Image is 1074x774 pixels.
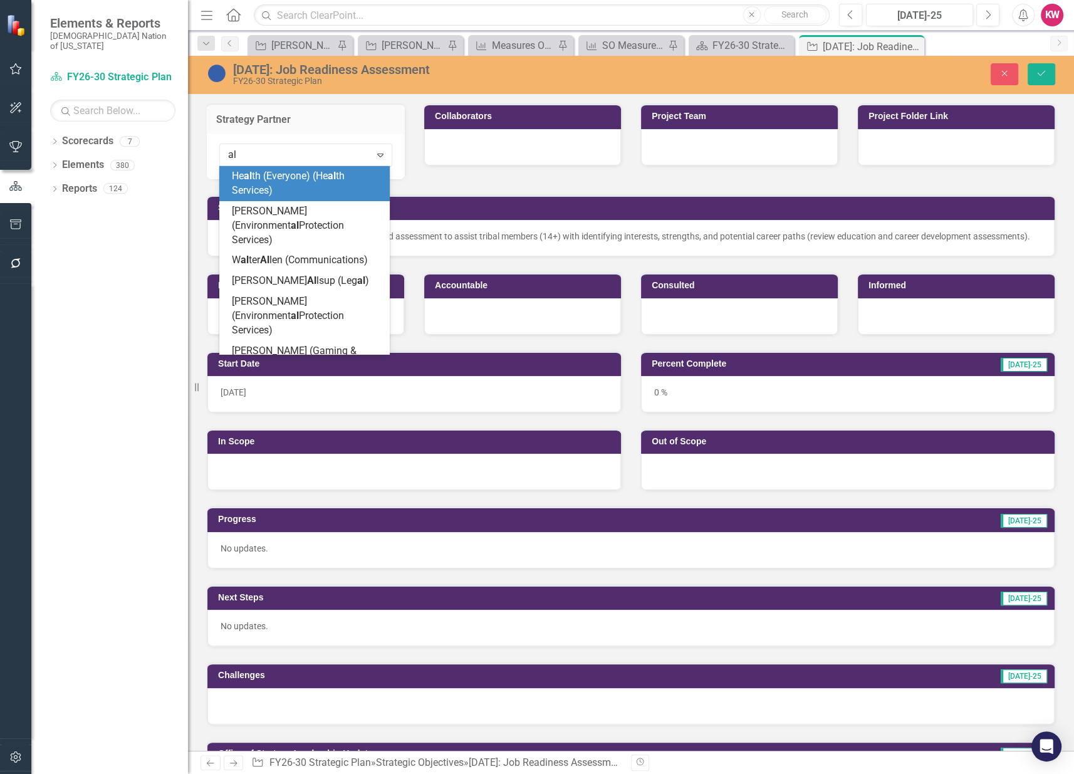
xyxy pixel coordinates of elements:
[207,63,227,83] img: Not Started
[251,756,621,770] div: » »
[50,16,175,31] span: Elements & Reports
[361,38,444,53] a: [PERSON_NAME]'s Team SO's
[652,281,832,290] h3: Consulted
[244,170,252,182] span: al
[233,63,680,76] div: [DATE]: Job Readiness Assessment
[221,387,246,397] span: [DATE]
[232,345,357,371] span: [PERSON_NAME] (Gaming & Hospit ity)
[50,100,175,122] input: Search Below...
[492,38,555,53] div: Measures Ownership Report - KW
[269,756,371,768] a: FY26-30 Strategic Plan
[218,515,587,524] h3: Progress
[50,31,175,51] small: [DEMOGRAPHIC_DATA] Nation of [US_STATE]
[254,4,830,26] input: Search ClearPoint...
[1041,4,1063,26] button: KW
[376,756,464,768] a: Strategic Objectives
[241,254,249,266] span: al
[328,170,336,182] span: al
[1001,592,1047,605] span: [DATE]-25
[271,38,334,53] div: [PERSON_NAME] SO's (three-month view)
[692,38,791,53] a: FY26-30 Strategic Plan
[866,4,973,26] button: [DATE]-25
[62,182,97,196] a: Reports
[218,281,398,290] h3: Responsible
[1031,731,1061,761] div: Open Intercom Messenger
[251,38,334,53] a: [PERSON_NAME] SO's (three-month view)
[307,275,316,286] span: Al
[764,6,826,24] button: Search
[1001,514,1047,528] span: [DATE]-25
[232,254,368,266] span: W ter len (Communications)
[382,38,444,53] div: [PERSON_NAME]'s Team SO's
[1001,669,1047,683] span: [DATE]-25
[6,14,28,36] img: ClearPoint Strategy
[62,134,113,149] a: Scorecards
[221,230,1041,243] p: Research/develop plan to expand formalized assessment to assist tribal members (14+) with identif...
[1001,748,1047,761] span: [DATE]-25
[221,620,1041,632] p: No updates.
[652,359,894,369] h3: Percent Complete
[216,114,395,125] h3: Strategy Partner
[357,275,365,286] span: al
[218,437,615,446] h3: In Scope
[781,9,808,19] span: Search
[652,112,832,121] h3: Project Team
[218,203,1048,212] h3: Strategic Objective Goals
[868,112,1048,121] h3: Project Folder Link
[1001,358,1047,372] span: [DATE]-25
[103,184,128,194] div: 124
[120,136,140,147] div: 7
[435,112,615,121] h3: Collaborators
[868,281,1048,290] h3: Informed
[221,542,1041,555] p: No updates.
[291,310,299,322] span: al
[652,437,1048,446] h3: Out of Scope
[218,593,623,602] h3: Next Steps
[870,8,969,23] div: [DATE]-25
[232,170,345,196] span: He th (Everyone) (He th Services)
[260,254,269,266] span: Al
[62,158,104,172] a: Elements
[218,359,615,369] h3: Start Date
[471,38,555,53] a: Measures Ownership Report - KW
[712,38,791,53] div: FY26-30 Strategic Plan
[581,38,665,53] a: SO Measures Ownership Report - KW
[218,671,630,680] h3: Challenges
[602,38,665,53] div: SO Measures Ownership Report - KW
[233,76,680,86] div: FY26-30 Strategic Plan
[291,219,299,231] span: al
[110,160,135,170] div: 380
[50,70,175,85] a: FY26-30 Strategic Plan
[641,376,1055,412] div: 0 %
[823,39,921,55] div: [DATE]: Job Readiness Assessment
[218,749,857,758] h3: Office of Strategy Leadership Updates
[232,295,344,336] span: [PERSON_NAME] (Environment Protection Services)
[232,205,344,246] span: [PERSON_NAME] (Environment Protection Services)
[435,281,615,290] h3: Accountable
[232,275,369,286] span: [PERSON_NAME] lsup (Leg )
[469,756,625,768] div: [DATE]: Job Readiness Assessment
